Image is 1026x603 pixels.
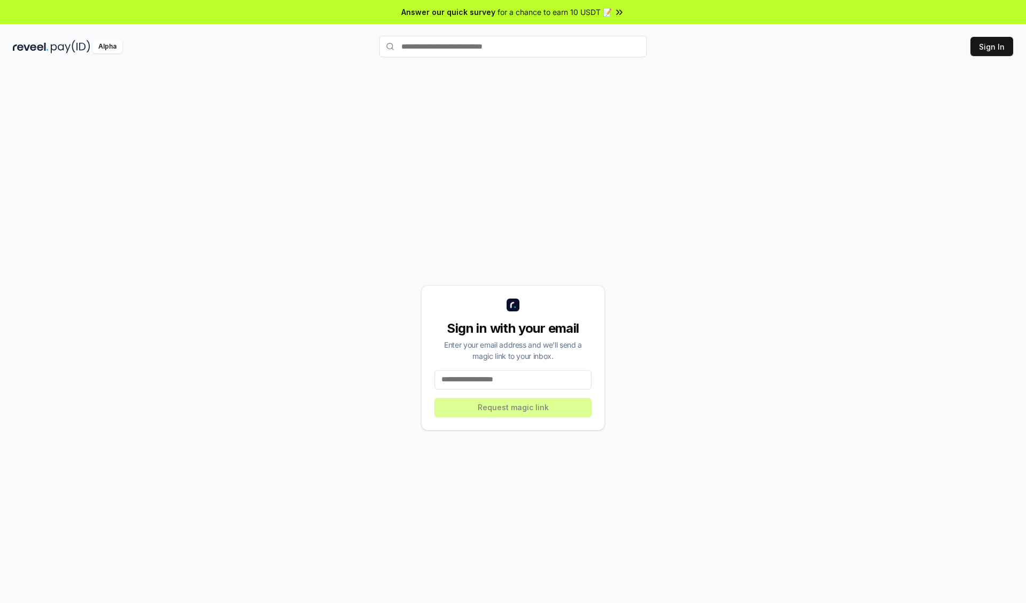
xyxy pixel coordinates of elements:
img: reveel_dark [13,40,49,53]
div: Alpha [92,40,122,53]
button: Sign In [970,37,1013,56]
div: Sign in with your email [434,320,592,337]
img: pay_id [51,40,90,53]
div: Enter your email address and we’ll send a magic link to your inbox. [434,339,592,362]
span: for a chance to earn 10 USDT 📝 [498,6,612,18]
span: Answer our quick survey [401,6,495,18]
img: logo_small [507,299,519,311]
